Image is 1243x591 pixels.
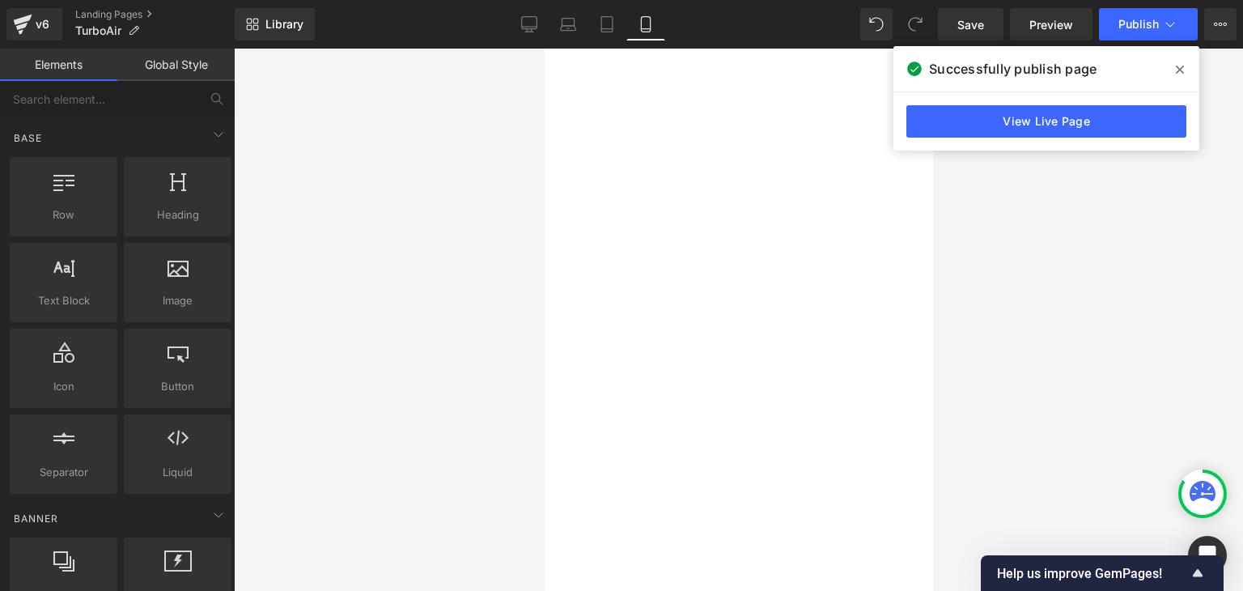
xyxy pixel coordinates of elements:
a: Tablet [588,8,626,40]
span: Publish [1118,18,1159,31]
span: Successfully publish page [929,59,1097,79]
span: Base [12,130,44,146]
span: Help us improve GemPages! [997,566,1188,581]
button: More [1204,8,1237,40]
button: Publish [1099,8,1198,40]
a: New Library [235,8,315,40]
span: Library [265,17,303,32]
span: Heading [129,206,227,223]
span: Separator [15,464,112,481]
span: TurboAir [75,24,121,37]
span: Banner [12,511,60,526]
a: View Live Page [906,105,1186,138]
button: Redo [899,8,931,40]
a: v6 [6,8,62,40]
button: Show survey - Help us improve GemPages! [997,563,1207,583]
div: v6 [32,14,53,35]
span: Preview [1029,16,1073,33]
span: Button [129,378,227,395]
span: Icon [15,378,112,395]
span: Image [129,292,227,309]
span: Row [15,206,112,223]
span: Liquid [129,464,227,481]
a: Laptop [549,8,588,40]
a: Desktop [510,8,549,40]
span: Save [957,16,984,33]
a: Global Style [117,49,235,81]
a: Preview [1010,8,1092,40]
a: Mobile [626,8,665,40]
span: Text Block [15,292,112,309]
div: Open Intercom Messenger [1188,536,1227,575]
a: Landing Pages [75,8,235,21]
button: Undo [860,8,893,40]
